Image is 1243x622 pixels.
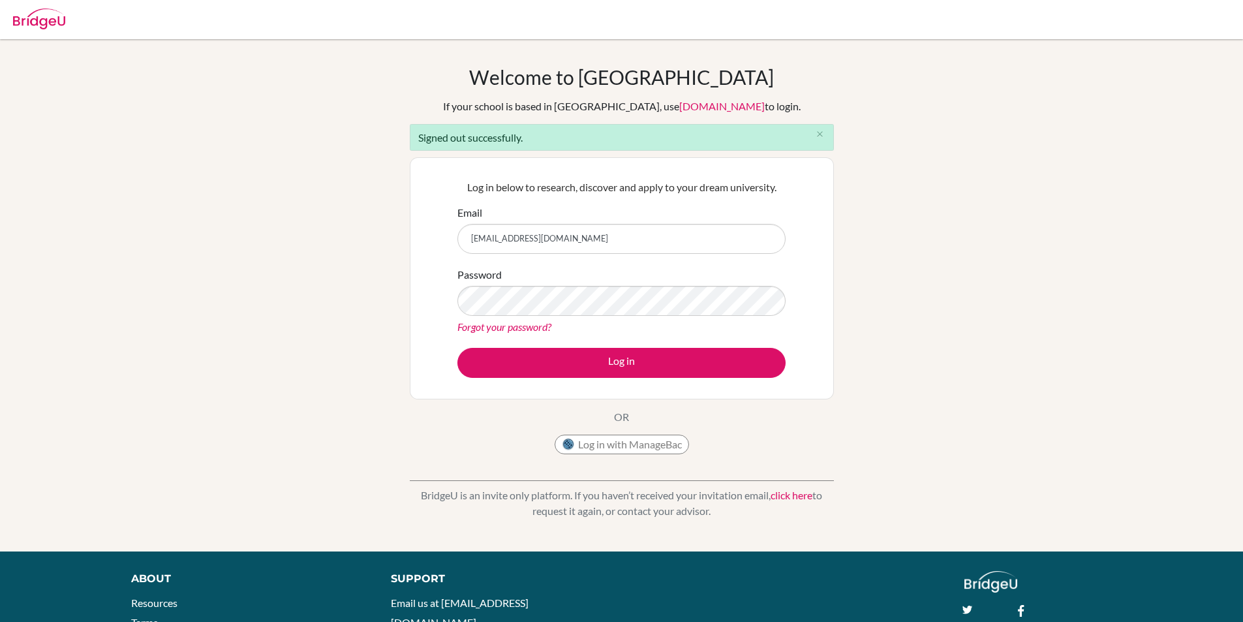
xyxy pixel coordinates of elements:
[964,571,1017,593] img: logo_white@2x-f4f0deed5e89b7ecb1c2cc34c3e3d731f90f0f143d5ea2071677605dd97b5244.png
[457,348,786,378] button: Log in
[457,205,482,221] label: Email
[555,435,689,454] button: Log in with ManageBac
[679,100,765,112] a: [DOMAIN_NAME]
[614,409,629,425] p: OR
[457,179,786,195] p: Log in below to research, discover and apply to your dream university.
[771,489,812,501] a: click here
[410,488,834,519] p: BridgeU is an invite only platform. If you haven’t received your invitation email, to request it ...
[469,65,774,89] h1: Welcome to [GEOGRAPHIC_DATA]
[131,597,177,609] a: Resources
[410,124,834,151] div: Signed out successfully.
[807,125,833,144] button: Close
[443,99,801,114] div: If your school is based in [GEOGRAPHIC_DATA], use to login.
[457,267,502,283] label: Password
[391,571,606,587] div: Support
[457,320,551,333] a: Forgot your password?
[815,129,825,139] i: close
[131,571,361,587] div: About
[13,8,65,29] img: Bridge-U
